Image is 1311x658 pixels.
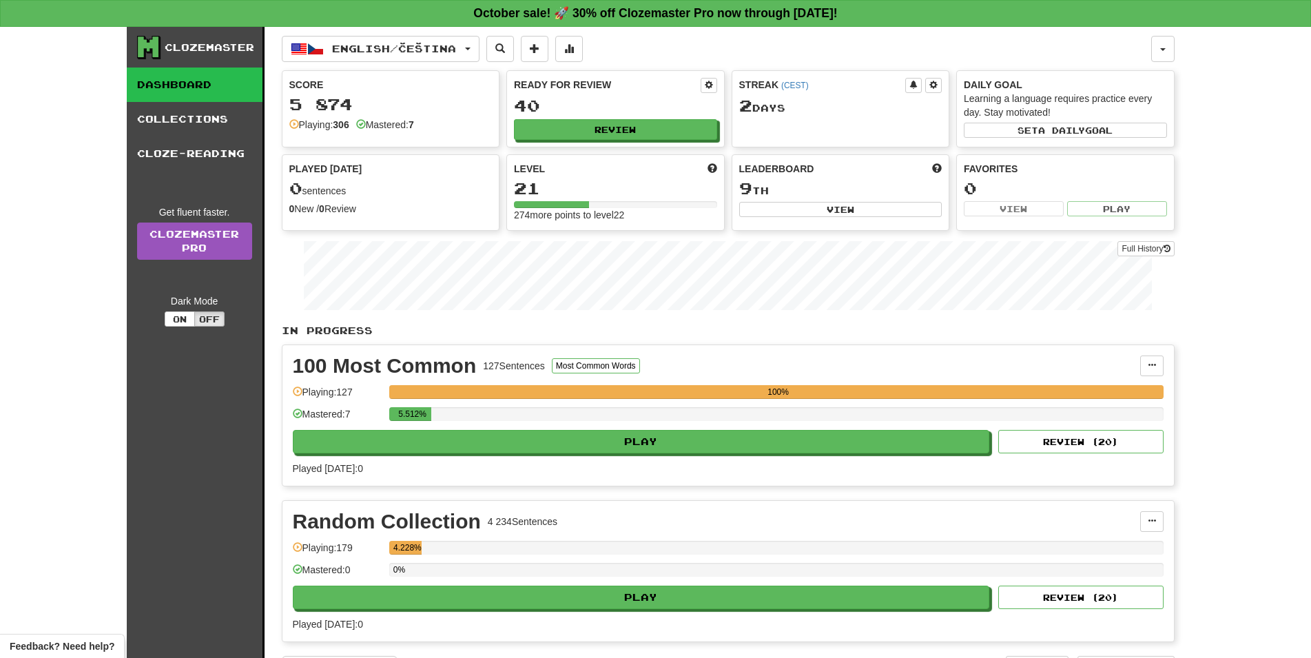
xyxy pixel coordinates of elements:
button: Play [293,586,990,609]
a: Collections [127,102,262,136]
button: Review (20) [998,586,1164,609]
span: Played [DATE] [289,162,362,176]
span: Played [DATE]: 0 [293,463,363,474]
div: Daily Goal [964,78,1167,92]
div: Playing: [289,118,349,132]
div: Ready for Review [514,78,701,92]
div: Day s [739,97,942,115]
button: Play [293,430,990,453]
button: View [739,202,942,217]
div: 274 more points to level 22 [514,208,717,222]
strong: 306 [333,119,349,130]
div: New / Review [289,202,493,216]
div: 127 Sentences [483,359,545,373]
span: This week in points, UTC [932,162,942,176]
strong: 0 [289,203,295,214]
a: Cloze-Reading [127,136,262,171]
span: Level [514,162,545,176]
div: sentences [289,180,493,198]
div: Playing: 127 [293,385,382,408]
strong: 7 [409,119,414,130]
button: Search sentences [486,36,514,62]
button: View [964,201,1064,216]
div: 100% [393,385,1164,399]
span: a daily [1038,125,1085,135]
div: 4 234 Sentences [488,515,557,528]
div: 5.512% [393,407,432,421]
div: 40 [514,97,717,114]
button: Play [1067,201,1167,216]
div: Mastered: [356,118,414,132]
button: Seta dailygoal [964,123,1167,138]
button: Review [514,119,717,140]
div: Dark Mode [137,294,252,308]
div: th [739,180,942,198]
span: Open feedback widget [10,639,114,653]
div: Random Collection [293,511,481,532]
div: 0 [964,180,1167,197]
span: Score more points to level up [708,162,717,176]
button: Off [194,311,225,327]
div: Playing: 179 [293,541,382,564]
span: Played [DATE]: 0 [293,619,363,630]
span: Leaderboard [739,162,814,176]
div: 100 Most Common [293,356,477,376]
span: 0 [289,178,302,198]
a: Dashboard [127,68,262,102]
div: 4.228% [393,541,422,555]
div: 21 [514,180,717,197]
div: Score [289,78,493,92]
button: More stats [555,36,583,62]
button: Add sentence to collection [521,36,548,62]
div: Clozemaster [165,41,254,54]
strong: October sale! 🚀 30% off Clozemaster Pro now through [DATE]! [473,6,837,20]
div: Favorites [964,162,1167,176]
button: Most Common Words [552,358,640,373]
div: Streak [739,78,906,92]
span: 9 [739,178,752,198]
button: English/Čeština [282,36,479,62]
button: Review (20) [998,430,1164,453]
a: (CEST) [781,81,809,90]
div: Mastered: 7 [293,407,382,430]
a: ClozemasterPro [137,223,252,260]
div: Learning a language requires practice every day. Stay motivated! [964,92,1167,119]
div: Mastered: 0 [293,563,382,586]
span: English / Čeština [332,43,456,54]
button: Full History [1117,241,1174,256]
div: 5 874 [289,96,493,113]
button: On [165,311,195,327]
p: In Progress [282,324,1175,338]
span: 2 [739,96,752,115]
div: Get fluent faster. [137,205,252,219]
strong: 0 [319,203,324,214]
